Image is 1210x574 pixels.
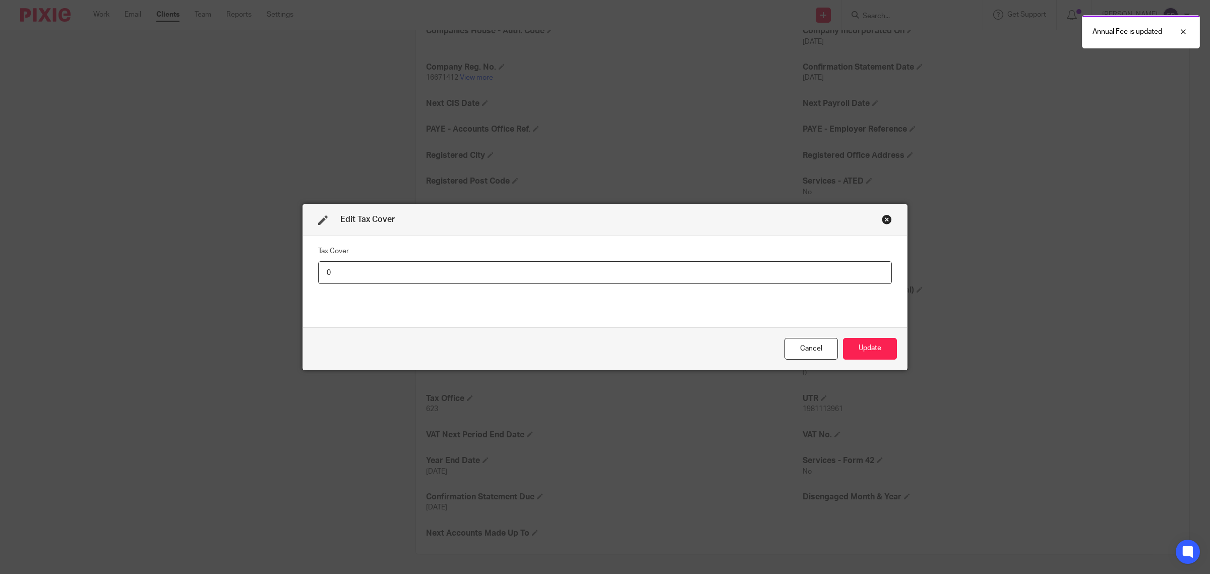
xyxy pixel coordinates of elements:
span: Edit Tax Cover [340,215,395,223]
label: Tax Cover [318,246,349,256]
div: Close this dialog window [784,338,838,360]
input: Tax Cover [318,261,892,284]
p: Annual Fee is updated [1093,27,1162,37]
button: Update [843,338,897,360]
div: Close this dialog window [882,214,892,224]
